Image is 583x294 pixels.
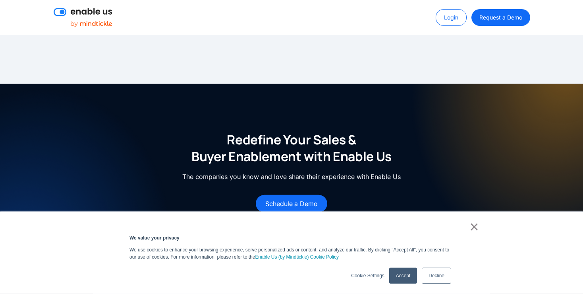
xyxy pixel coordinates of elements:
a: Login [436,9,467,26]
p: We use cookies to enhance your browsing experience, serve personalized ads or content, and analyz... [129,246,454,261]
a: Request a Demo [471,9,530,26]
a: Decline [422,268,451,284]
h2: Redefine Your Sales & Buyer Enablement with Enable Us [191,132,392,165]
p: The companies you know and love share their experience with Enable Us [182,171,401,182]
a: Cookie Settings [351,272,384,279]
a: Enable Us (by Mindtickle) Cookie Policy [255,253,339,261]
a: Schedule a Demo [256,195,327,212]
a: Accept [389,268,417,284]
strong: We value your privacy [129,235,180,241]
a: × [469,223,479,230]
